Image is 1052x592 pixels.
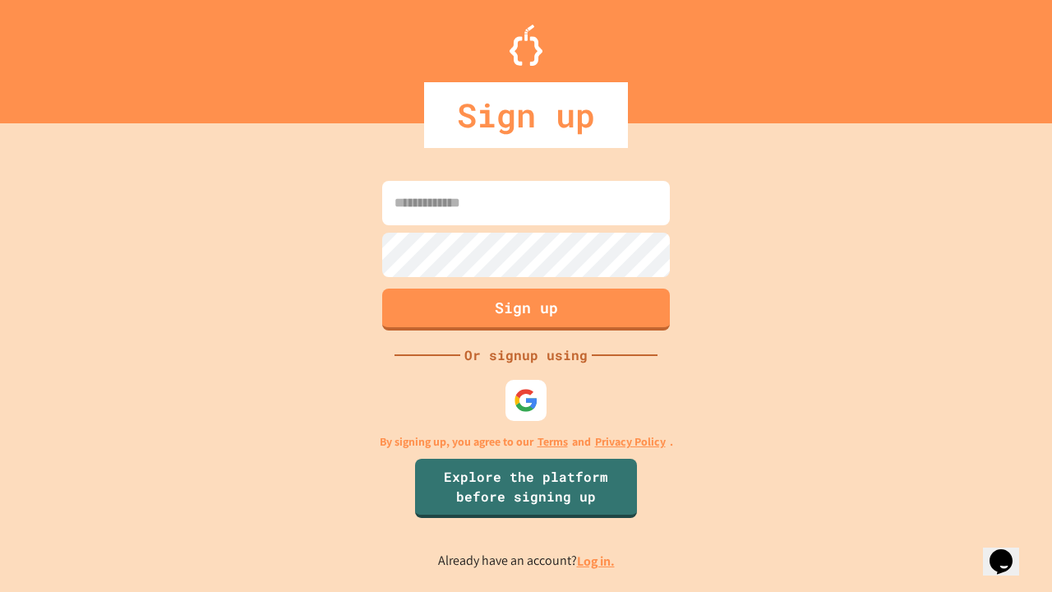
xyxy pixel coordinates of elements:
[538,433,568,451] a: Terms
[415,459,637,518] a: Explore the platform before signing up
[424,82,628,148] div: Sign up
[595,433,666,451] a: Privacy Policy
[438,551,615,571] p: Already have an account?
[460,345,592,365] div: Or signup using
[577,553,615,570] a: Log in.
[380,433,673,451] p: By signing up, you agree to our and .
[514,388,538,413] img: google-icon.svg
[983,526,1036,576] iframe: chat widget
[382,289,670,331] button: Sign up
[510,25,542,66] img: Logo.svg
